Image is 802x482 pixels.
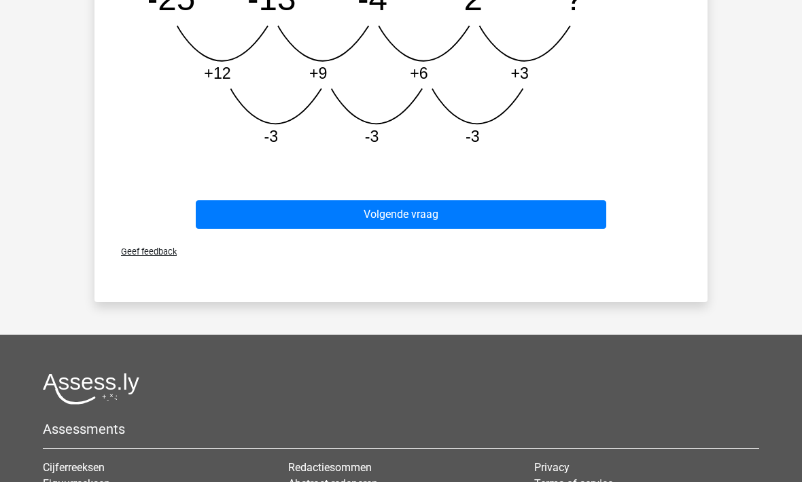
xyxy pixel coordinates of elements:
[288,461,372,474] a: Redactiesommen
[264,128,279,145] tspan: -3
[365,128,379,145] tspan: -3
[511,64,529,82] tspan: +3
[534,461,570,474] a: Privacy
[411,64,428,82] tspan: +6
[43,461,105,474] a: Cijferreeksen
[466,128,480,145] tspan: -3
[110,246,177,257] span: Geef feedback
[309,64,327,82] tspan: +9
[204,64,230,82] tspan: +12
[43,373,139,405] img: Assessly logo
[196,200,607,229] button: Volgende vraag
[43,421,759,437] h5: Assessments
